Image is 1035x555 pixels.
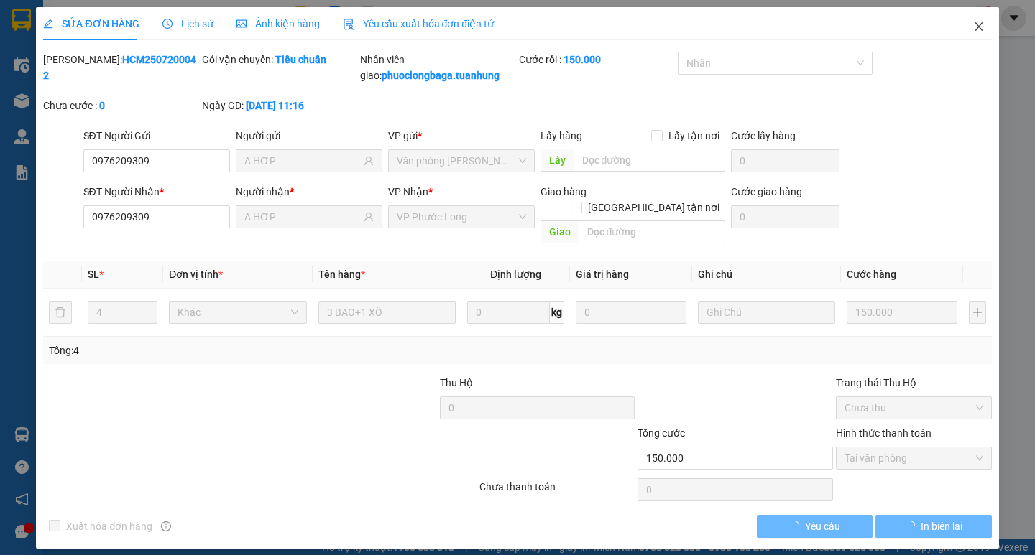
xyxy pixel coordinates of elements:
[360,52,516,83] div: Nhân viên giao:
[83,128,230,144] div: SĐT Người Gửi
[246,100,304,111] b: [DATE] 11:16
[440,377,473,388] span: Thu Hộ
[805,518,840,534] span: Yêu cầu
[83,184,230,200] div: SĐT Người Nhận
[244,153,361,169] input: Tên người gửi
[49,301,72,324] button: delete
[757,515,873,538] button: Yêu cầu
[318,269,365,280] span: Tên hàng
[579,220,725,243] input: Dọc đường
[478,479,637,504] div: Chưa thanh toán
[382,70,500,81] b: phuoclongbaga.tuanhung
[836,375,992,391] div: Trạng thái Thu Hộ
[836,427,931,439] label: Hình thức thanh toán
[905,521,921,531] span: loading
[318,301,456,324] input: VD: Bàn, Ghế
[60,518,158,534] span: Xuất hóa đơn hàng
[397,206,526,228] span: VP Phước Long
[519,52,675,67] div: Cước rồi :
[698,301,835,324] input: Ghi Chú
[275,54,326,65] b: Tiêu chuẩn
[364,212,374,222] span: user
[789,521,805,531] span: loading
[244,209,361,225] input: Tên người nhận
[178,302,298,323] span: Khác
[43,19,53,29] span: edit
[731,149,839,172] input: Cước lấy hàng
[388,128,535,144] div: VP gửi
[388,186,428,197] span: VP Nhận
[162,19,172,29] span: clock-circle
[236,19,247,29] span: picture
[582,200,725,215] span: [GEOGRAPHIC_DATA] tận nơi
[847,269,896,280] span: Cước hàng
[43,98,199,113] div: Chưa cước :
[490,269,541,280] span: Định lượng
[576,269,629,280] span: Giá trị hàng
[731,186,802,197] label: Cước giao hàng
[973,21,985,32] span: close
[574,149,725,172] input: Dọc đường
[343,19,354,30] img: icon
[540,149,574,172] span: Lấy
[731,130,796,141] label: Cước lấy hàng
[731,205,839,228] input: Cước giao hàng
[875,515,991,538] button: In biên lai
[43,52,199,83] div: [PERSON_NAME]:
[236,184,382,200] div: Người nhận
[236,18,320,29] span: Ảnh kiện hàng
[99,100,105,111] b: 0
[202,98,358,113] div: Ngày GD:
[397,150,526,172] span: Văn phòng Hồ Chí Minh
[692,261,841,289] th: Ghi chú
[550,301,564,324] span: kg
[921,518,962,534] span: In biên lai
[540,130,582,141] span: Lấy hàng
[169,269,223,280] span: Đơn vị tính
[845,447,983,469] span: Tại văn phòng
[540,220,579,243] span: Giao
[540,186,586,197] span: Giao hàng
[364,156,374,166] span: user
[161,521,171,531] span: info-circle
[43,18,139,29] span: SỬA ĐƠN HÀNG
[969,301,986,324] button: plus
[663,128,725,144] span: Lấy tận nơi
[847,301,957,324] input: 0
[49,342,400,358] div: Tổng: 4
[638,427,685,439] span: Tổng cước
[959,7,999,47] button: Close
[845,397,983,419] span: Chưa thu
[162,18,213,29] span: Lịch sử
[236,128,382,144] div: Người gửi
[563,54,601,65] b: 150.000
[343,18,494,29] span: Yêu cầu xuất hóa đơn điện tử
[88,269,99,280] span: SL
[576,301,686,324] input: 0
[202,52,358,67] div: Gói vận chuyển:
